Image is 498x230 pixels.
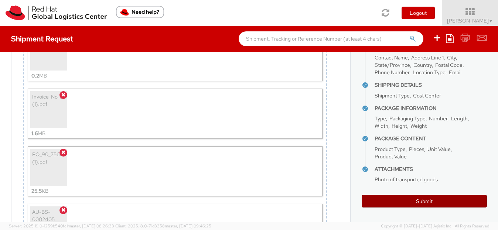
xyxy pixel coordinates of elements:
span: Packaging Type [389,115,426,122]
button: Logout [402,7,435,19]
span: Photo of transported goods [375,176,438,183]
div: MB [31,128,45,138]
span: Email [449,69,461,76]
span: Type [375,115,386,122]
div: MB [31,71,47,81]
span: Client: 2025.18.0-71d3358 [115,223,211,229]
button: Submit [362,195,487,207]
span: Location Type [413,69,446,76]
span: City [447,54,456,61]
span: Contact Name [375,54,408,61]
h4: Shipment Request [11,35,73,43]
span: Width [375,123,388,129]
span: Number [429,115,447,122]
span: master, [DATE] 09:46:25 [165,223,211,229]
span: Postal Code [435,62,463,68]
h4: Package Content [375,136,487,141]
span: ▼ [489,18,493,24]
span: Height [392,123,407,129]
span: master, [DATE] 08:26:33 [68,223,114,229]
span: Weight [410,123,427,129]
input: Shipment, Tracking or Reference Number (at least 4 chars) [239,31,423,46]
span: Server: 2025.19.0-1259b540fc1 [9,223,114,229]
strong: 1.6 [31,130,38,137]
span: Product Value [375,153,407,160]
span: Shipment Type [375,92,410,99]
span: [PERSON_NAME] [447,17,493,24]
h4: Shipping Details [375,82,487,88]
span: Cost Center [413,92,441,99]
div: Invoice_No_310195 (1).pdf [32,93,65,126]
h4: Attachments [375,167,487,172]
span: Phone Number [375,69,409,76]
span: Pieces [409,146,424,152]
span: Unit Value [427,146,451,152]
strong: 0.2 [31,72,39,79]
span: State/Province [375,62,410,68]
strong: 25.5 [31,188,42,194]
span: Product Type [375,146,406,152]
div: PO_90_7560010479_0_US (1).pdf [32,151,65,184]
div: Invoice_No_314761.pdf [32,35,65,69]
button: Need help? [116,6,164,18]
span: Address Line 1 [411,54,444,61]
div: KB [31,186,48,196]
span: Copyright © [DATE]-[DATE] Agistix Inc., All Rights Reserved [381,223,489,229]
h4: Package Information [375,106,487,111]
span: Country [413,62,432,68]
span: Length [451,115,468,122]
img: rh-logistics-00dfa346123c4ec078e1.svg [6,6,107,20]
